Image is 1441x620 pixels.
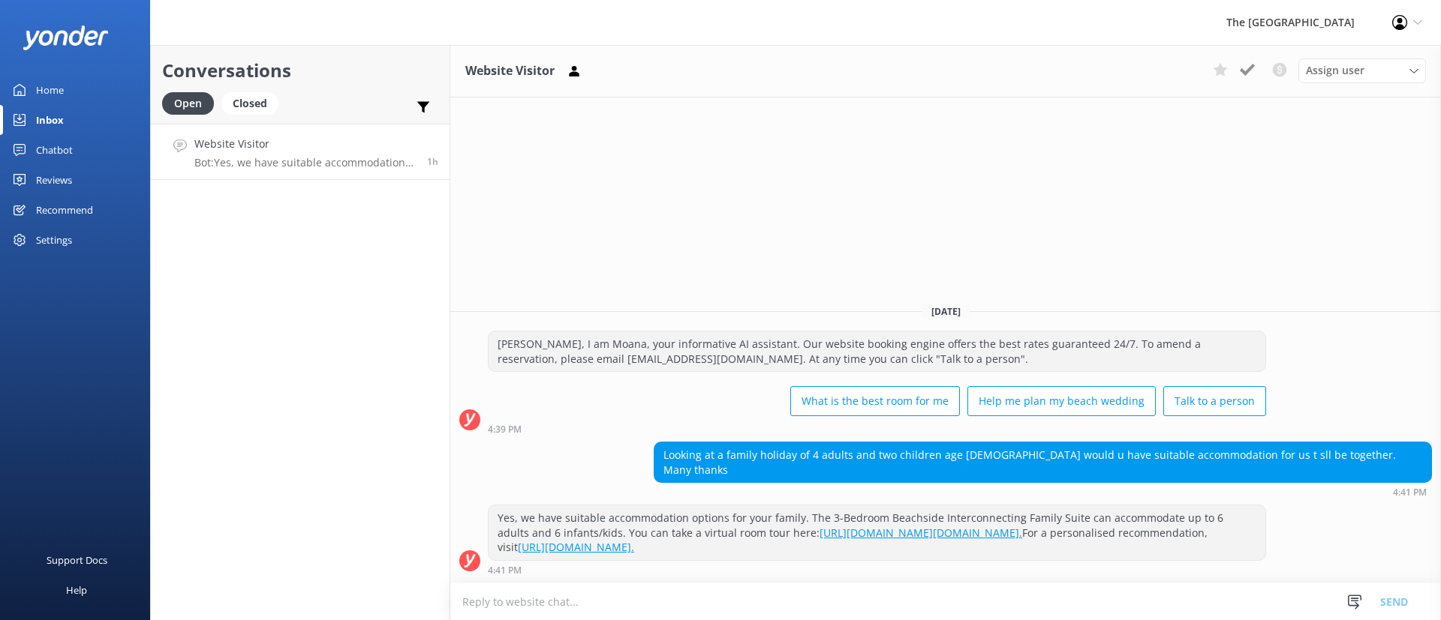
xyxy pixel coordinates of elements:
a: [URL][DOMAIN_NAME][DOMAIN_NAME]. [820,526,1022,540]
div: Settings [36,225,72,255]
strong: 4:41 PM [1393,488,1427,497]
a: Open [162,94,221,111]
h2: Conversations [162,56,438,85]
div: Home [36,75,64,105]
img: yonder-white-logo.png [23,25,109,50]
div: Recommend [36,195,93,225]
div: Oct 01 2025 04:39pm (UTC -10:00) Pacific/Honolulu [488,424,1266,434]
div: Inbox [36,105,64,135]
div: Support Docs [47,545,107,575]
div: Chatbot [36,135,73,165]
div: Reviews [36,165,72,195]
div: Closed [221,92,278,115]
span: Oct 01 2025 04:41pm (UTC -10:00) Pacific/Honolulu [427,155,438,168]
div: Open [162,92,214,115]
a: Website VisitorBot:Yes, we have suitable accommodation options for your family. The 3-Bedroom Bea... [151,124,450,180]
p: Bot: Yes, we have suitable accommodation options for your family. The 3-Bedroom Beachside Interco... [194,156,416,169]
div: [PERSON_NAME], I am Moana, your informative AI assistant. Our website booking engine offers the b... [489,331,1265,371]
div: Oct 01 2025 04:41pm (UTC -10:00) Pacific/Honolulu [654,487,1432,497]
h4: Website Visitor [194,136,416,152]
button: What is the best room for me [790,386,960,416]
a: Closed [221,94,286,111]
strong: 4:39 PM [488,425,522,434]
span: [DATE] [922,305,970,318]
a: [URL][DOMAIN_NAME]. [518,540,634,554]
div: Help [66,575,87,605]
strong: 4:41 PM [488,566,522,575]
button: Talk to a person [1163,386,1266,416]
div: Yes, we have suitable accommodation options for your family. The 3-Bedroom Beachside Interconnect... [489,505,1265,560]
h3: Website Visitor [465,61,555,81]
div: Oct 01 2025 04:41pm (UTC -10:00) Pacific/Honolulu [488,565,1266,575]
button: Help me plan my beach wedding [967,386,1156,416]
div: Assign User [1298,58,1426,82]
div: Looking at a family holiday of 4 adults and two children age [DEMOGRAPHIC_DATA] would u have suit... [654,442,1431,482]
span: Assign user [1306,62,1364,79]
